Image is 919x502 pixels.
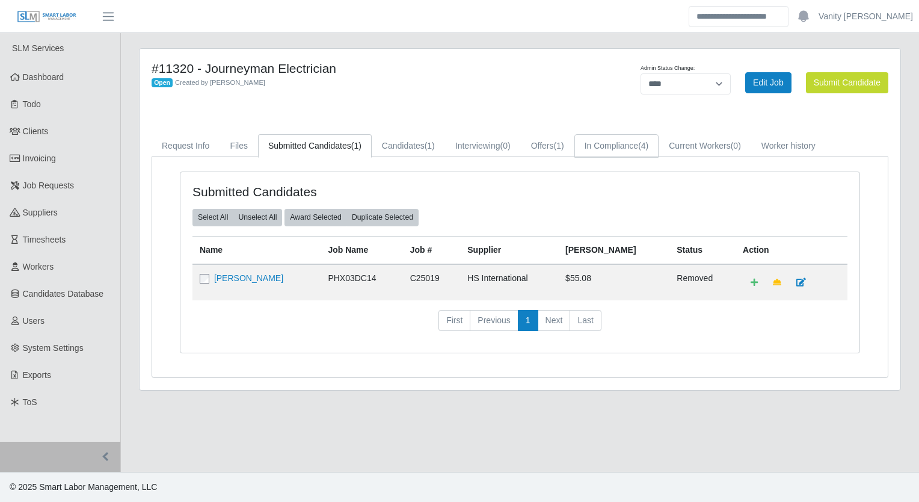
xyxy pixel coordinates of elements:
span: Users [23,316,45,326]
button: Award Selected [284,209,347,226]
input: Search [689,6,788,27]
span: SLM Services [12,43,64,53]
a: Candidates [372,134,445,158]
h4: #11320 - Journeyman Electrician [152,61,574,76]
span: (0) [500,141,511,150]
a: Add Default Cost Code [743,272,766,293]
span: (0) [731,141,741,150]
td: PHX03DC14 [321,264,402,300]
span: Job Requests [23,181,75,190]
td: $55.08 [558,264,669,300]
span: (1) [351,141,361,150]
a: Interviewing [445,134,521,158]
td: HS International [460,264,558,300]
span: Open [152,78,173,88]
th: [PERSON_NAME] [558,236,669,264]
th: Supplier [460,236,558,264]
th: Name [192,236,321,264]
span: ToS [23,397,37,407]
button: Select All [192,209,233,226]
span: Workers [23,262,54,271]
a: [PERSON_NAME] [214,273,283,283]
span: Todo [23,99,41,109]
label: Admin Status Change: [641,64,695,73]
a: Vanity [PERSON_NAME] [819,10,913,23]
button: Duplicate Selected [346,209,419,226]
a: Files [220,134,258,158]
span: © 2025 Smart Labor Management, LLC [10,482,157,492]
nav: pagination [192,310,847,341]
span: Dashboard [23,72,64,82]
span: Created by [PERSON_NAME] [175,79,265,86]
h4: Submitted Candidates [192,184,455,199]
a: Make Team Lead [765,272,789,293]
a: Worker history [751,134,826,158]
a: 1 [518,310,538,332]
a: Offers [521,134,574,158]
span: (4) [638,141,648,150]
th: Job # [403,236,461,264]
span: Invoicing [23,153,56,163]
a: Submitted Candidates [258,134,372,158]
a: Request Info [152,134,220,158]
span: System Settings [23,343,84,353]
span: Suppliers [23,208,58,217]
span: Clients [23,126,49,136]
button: Submit Candidate [806,72,888,93]
th: Action [736,236,847,264]
span: Candidates Database [23,289,104,299]
a: Current Workers [659,134,751,158]
button: Unselect All [233,209,282,226]
div: bulk actions [192,209,282,226]
div: bulk actions [284,209,419,226]
img: SLM Logo [17,10,77,23]
td: removed [669,264,736,300]
th: Status [669,236,736,264]
a: Edit Job [745,72,791,93]
span: (1) [554,141,564,150]
span: Exports [23,370,51,380]
span: Timesheets [23,235,66,244]
span: (1) [425,141,435,150]
td: C25019 [403,264,461,300]
th: Job Name [321,236,402,264]
a: In Compliance [574,134,659,158]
